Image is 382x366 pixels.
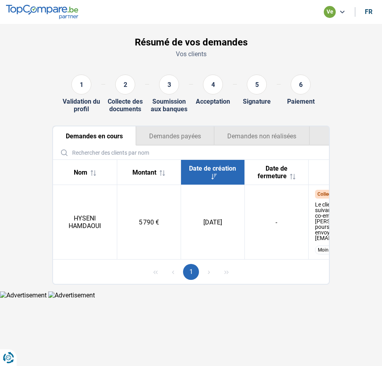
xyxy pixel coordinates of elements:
[287,98,315,105] div: Paiement
[214,126,310,146] button: Demandes non réalisées
[189,165,236,172] span: Date de création
[183,264,199,280] button: Page 1
[203,75,223,94] div: 4
[219,264,234,280] button: Last Page
[317,191,368,197] span: Collecte des documents
[247,75,267,94] div: 5
[258,165,287,180] span: Date de fermeture
[324,6,336,18] div: ve
[71,75,91,94] div: 1
[6,5,78,19] img: TopCompare.be
[201,264,217,280] button: Next Page
[244,185,308,260] td: -
[74,169,87,176] span: Nom
[53,185,117,260] td: HYSENI HAMDAOUI
[115,75,135,94] div: 2
[291,75,311,94] div: 6
[147,98,191,113] div: Soumission aux banques
[159,75,179,94] div: 3
[165,264,181,280] button: Previous Page
[243,98,271,105] div: Signature
[56,146,326,159] input: Rechercher des clients par nom
[136,126,214,146] button: Demandes payées
[315,246,358,254] button: Moins de détails
[52,50,330,59] p: Vos clients
[52,37,330,48] h1: Résumé de vos demandes
[181,185,244,260] td: [DATE]
[148,264,163,280] button: First Page
[132,169,156,176] span: Montant
[117,185,181,260] td: 5 790 €
[53,126,136,146] button: Demandes en cours
[59,98,103,113] div: Validation du profil
[365,8,371,16] div: fr
[48,291,95,299] img: Advertisement
[196,98,230,105] div: Acceptation
[103,98,147,113] div: Collecte des documents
